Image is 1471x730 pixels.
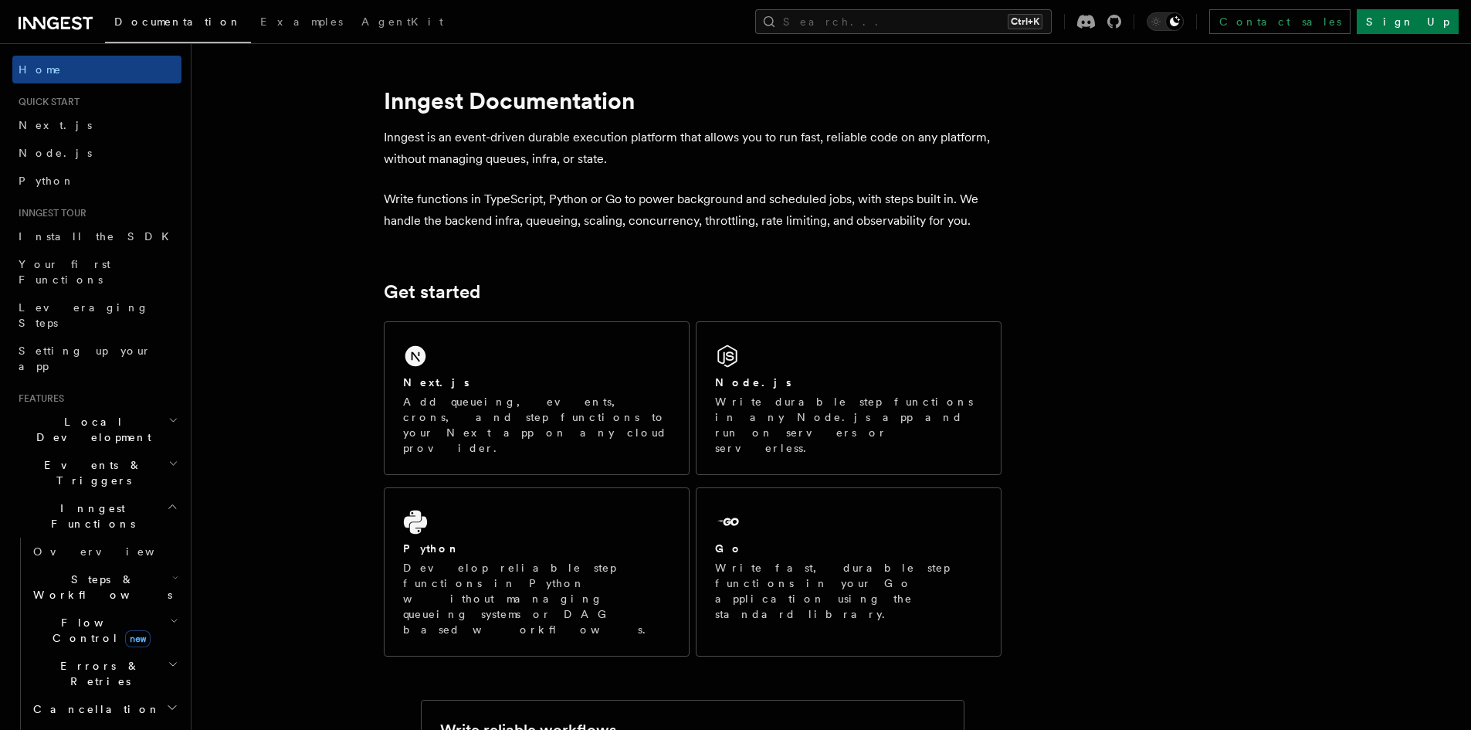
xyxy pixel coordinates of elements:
[27,658,168,689] span: Errors & Retries
[12,139,181,167] a: Node.js
[361,15,443,28] span: AgentKit
[27,701,161,717] span: Cancellation
[403,394,670,456] p: Add queueing, events, crons, and step functions to your Next app on any cloud provider.
[696,321,1002,475] a: Node.jsWrite durable step functions in any Node.js app and run on servers or serverless.
[12,392,64,405] span: Features
[114,15,242,28] span: Documentation
[19,175,75,187] span: Python
[12,294,181,337] a: Leveraging Steps
[19,147,92,159] span: Node.js
[12,414,168,445] span: Local Development
[1209,9,1351,34] a: Contact sales
[352,5,452,42] a: AgentKit
[27,609,181,652] button: Flow Controlnew
[12,56,181,83] a: Home
[12,457,168,488] span: Events & Triggers
[19,301,149,329] span: Leveraging Steps
[12,408,181,451] button: Local Development
[125,630,151,647] span: new
[12,250,181,294] a: Your first Functions
[19,230,178,243] span: Install the SDK
[715,541,743,556] h2: Go
[27,538,181,565] a: Overview
[12,451,181,494] button: Events & Triggers
[260,15,343,28] span: Examples
[105,5,251,43] a: Documentation
[715,375,791,390] h2: Node.js
[384,321,690,475] a: Next.jsAdd queueing, events, crons, and step functions to your Next app on any cloud provider.
[1357,9,1459,34] a: Sign Up
[403,541,460,556] h2: Python
[384,188,1002,232] p: Write functions in TypeScript, Python or Go to power background and scheduled jobs, with steps bu...
[403,375,469,390] h2: Next.js
[27,652,181,695] button: Errors & Retries
[12,111,181,139] a: Next.js
[19,62,62,77] span: Home
[19,119,92,131] span: Next.js
[27,615,170,646] span: Flow Control
[12,222,181,250] a: Install the SDK
[251,5,352,42] a: Examples
[19,258,110,286] span: Your first Functions
[33,545,192,558] span: Overview
[27,572,172,603] span: Steps & Workflows
[384,487,690,657] a: PythonDevelop reliable step functions in Python without managing queueing systems or DAG based wo...
[12,337,181,380] a: Setting up your app
[19,345,151,372] span: Setting up your app
[403,560,670,637] p: Develop reliable step functions in Python without managing queueing systems or DAG based workflows.
[384,281,480,303] a: Get started
[715,560,982,622] p: Write fast, durable step functions in your Go application using the standard library.
[1008,14,1042,29] kbd: Ctrl+K
[384,87,1002,114] h1: Inngest Documentation
[12,167,181,195] a: Python
[27,695,181,723] button: Cancellation
[384,127,1002,170] p: Inngest is an event-driven durable execution platform that allows you to run fast, reliable code ...
[27,565,181,609] button: Steps & Workflows
[696,487,1002,657] a: GoWrite fast, durable step functions in your Go application using the standard library.
[1147,12,1184,31] button: Toggle dark mode
[715,394,982,456] p: Write durable step functions in any Node.js app and run on servers or serverless.
[12,96,80,108] span: Quick start
[12,207,86,219] span: Inngest tour
[12,501,167,531] span: Inngest Functions
[12,494,181,538] button: Inngest Functions
[755,9,1052,34] button: Search...Ctrl+K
